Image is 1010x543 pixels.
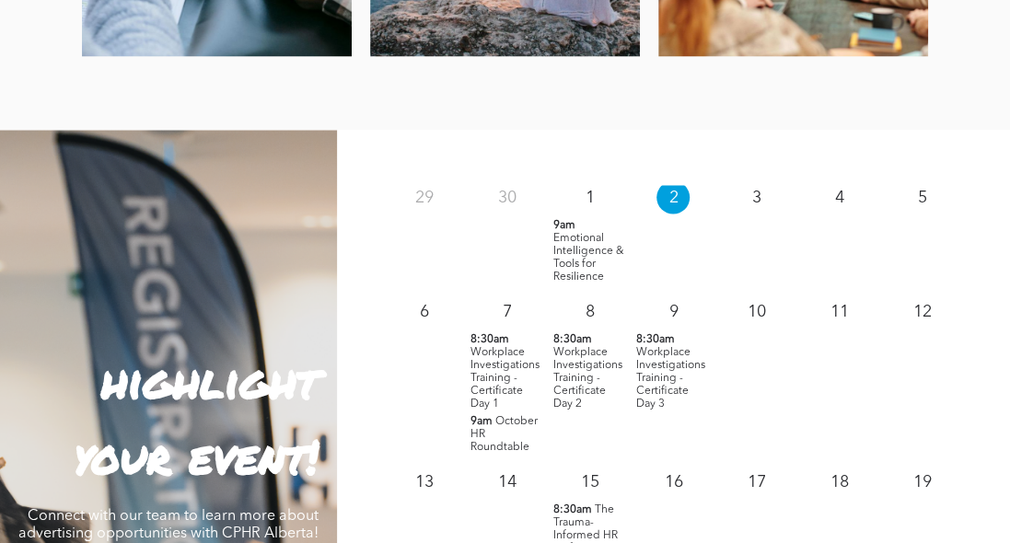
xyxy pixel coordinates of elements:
span: 8:30am [636,332,675,345]
span: Workplace Investigations Training - Certificate Day 1 [470,346,540,409]
p: 3 [740,180,773,214]
p: 2 [656,180,690,214]
span: 8:30am [553,503,592,515]
p: 17 [740,465,773,498]
span: 9am [553,218,575,231]
p: 19 [906,465,939,498]
span: Workplace Investigations Training - Certificate Day 2 [553,346,622,409]
p: 29 [408,180,441,214]
p: 13 [408,465,441,498]
span: Emotional Intelligence & Tools for Resilience [553,232,623,282]
span: 8:30am [553,332,592,345]
p: 7 [491,295,524,328]
p: 14 [491,465,524,498]
p: 10 [740,295,773,328]
p: 8 [574,295,607,328]
span: Connect with our team to learn more about advertising opportunities with CPHR Alberta! [18,508,319,540]
span: Workplace Investigations Training - Certificate Day 3 [636,346,705,409]
span: 8:30am [470,332,509,345]
p: 11 [823,295,856,328]
p: 30 [491,180,524,214]
p: 9 [656,295,690,328]
p: 4 [823,180,856,214]
p: 15 [574,465,607,498]
p: 16 [656,465,690,498]
p: 12 [906,295,939,328]
p: 18 [823,465,856,498]
strong: highlight your event! [75,347,319,488]
p: 6 [408,295,441,328]
span: 9am [470,414,493,427]
p: 5 [906,180,939,214]
p: 1 [574,180,607,214]
span: October HR Roundtable [470,415,538,452]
